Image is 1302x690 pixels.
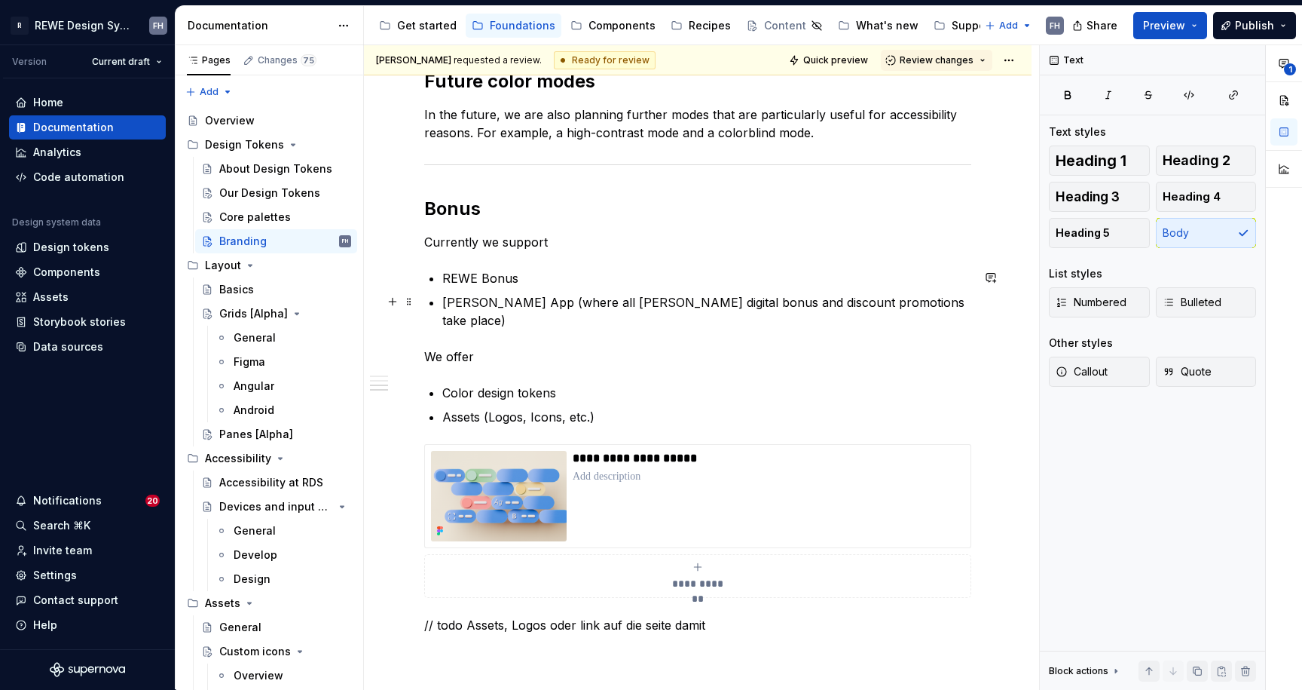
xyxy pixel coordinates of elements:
div: Design Tokens [205,137,284,152]
p: Color design tokens [442,384,971,402]
button: Callout [1049,357,1150,387]
div: Assets [205,596,240,611]
button: Publish [1213,12,1296,39]
button: Review changes [881,50,992,71]
div: R [11,17,29,35]
span: Review changes [900,54,973,66]
div: Components [33,265,100,280]
a: Custom icons [195,639,357,664]
div: FH [1050,20,1060,32]
a: Our Design Tokens [195,181,357,205]
a: Grids [Alpha] [195,302,357,326]
div: Devices and input methods [219,499,333,514]
a: Basics [195,278,357,302]
button: Current draft [85,51,169,72]
button: Heading 4 [1156,182,1257,212]
a: Recipes [665,14,737,38]
span: requested a review. [376,54,542,66]
a: Data sources [9,335,166,359]
div: Develop [234,547,277,563]
a: Invite team [9,538,166,563]
span: 20 [145,495,160,507]
span: Current draft [92,56,150,68]
a: General [209,326,357,350]
div: Get started [397,18,457,33]
div: Layout [205,258,241,273]
a: Get started [373,14,463,38]
button: Preview [1133,12,1207,39]
div: Our Design Tokens [219,186,320,201]
span: 75 [301,54,316,66]
a: Core palettes [195,205,357,229]
div: General [234,330,276,345]
button: Contact support [9,588,166,612]
a: Home [9,90,166,115]
span: Bulleted [1163,295,1221,310]
div: Branding [219,234,267,249]
div: Block actions [1049,665,1108,677]
span: Share [1087,18,1117,33]
a: What's new [832,14,925,38]
a: Overview [181,109,357,133]
div: Invite team [33,543,92,558]
span: Add [200,86,219,98]
div: Settings [33,568,77,583]
p: REWE Bonus [442,269,971,287]
div: List styles [1049,266,1102,281]
span: Callout [1056,364,1108,379]
div: Assets [181,591,357,615]
a: Content [740,14,829,38]
a: Components [564,14,662,38]
a: Assets [9,285,166,309]
div: Search ⌘K [33,518,90,533]
div: Code automation [33,170,124,185]
div: Angular [234,379,274,394]
a: Figma [209,350,357,374]
a: Foundations [466,14,561,38]
div: Data sources [33,339,103,354]
div: Design tokens [33,240,109,255]
button: Heading 2 [1156,146,1257,176]
div: Foundations [490,18,555,33]
div: Home [33,95,63,110]
div: Block actions [1049,661,1122,682]
div: Accessibility at RDS [219,475,323,490]
div: Panes [Alpha] [219,427,293,442]
div: Version [12,56,47,68]
div: Documentation [188,18,330,33]
div: Android [234,403,274,418]
img: ad51df74-c3a3-4a00-8772-06060a4cdd86.png [431,451,567,541]
span: Heading 5 [1056,225,1110,241]
button: Help [9,613,166,637]
div: Assets [33,290,69,305]
a: Documentation [9,115,166,140]
a: General [195,615,357,639]
a: Design [209,567,357,591]
a: Storybook stories [9,310,166,334]
a: About Design Tokens [195,157,357,181]
div: FH [342,234,348,249]
a: Android [209,398,357,422]
div: Changes [258,54,316,66]
h2: Bonus [424,197,971,221]
div: Notifications [33,493,102,508]
div: Layout [181,253,357,278]
button: Search ⌘K [9,514,166,538]
span: Add [999,20,1018,32]
span: Quick preview [803,54,868,66]
div: FH [153,20,164,32]
a: Accessibility at RDS [195,471,357,495]
span: Preview [1143,18,1185,33]
a: Support [928,14,999,38]
button: Quick preview [784,50,875,71]
a: Design tokens [9,235,166,259]
div: General [234,523,276,538]
a: Components [9,260,166,284]
div: Help [33,618,57,633]
div: Page tree [373,11,977,41]
a: Code automation [9,165,166,189]
div: Accessibility [205,451,271,466]
span: Numbered [1056,295,1126,310]
span: Heading 1 [1056,153,1126,168]
div: Core palettes [219,210,291,225]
